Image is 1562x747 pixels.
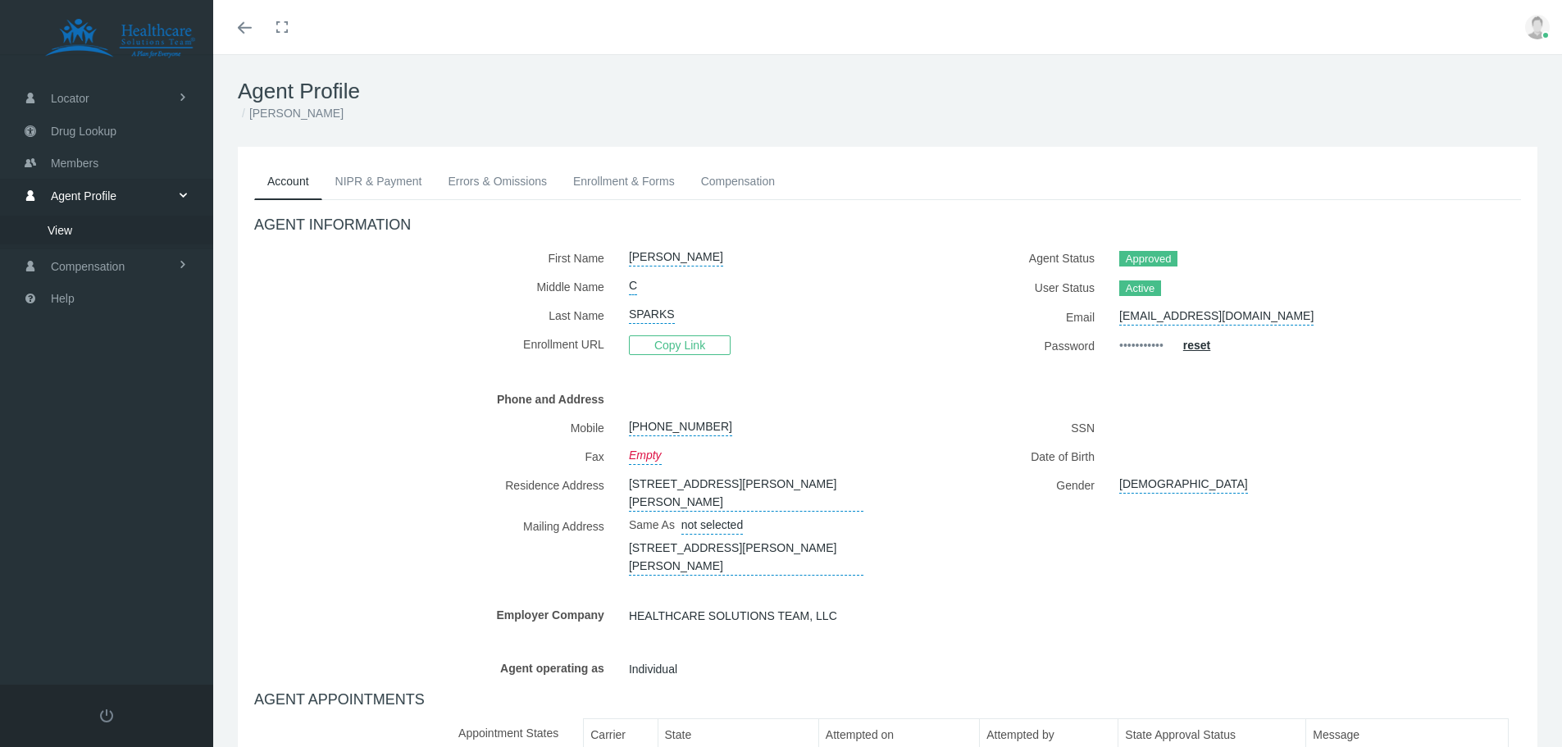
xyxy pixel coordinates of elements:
[629,301,675,324] a: SPARKS
[254,216,1521,235] h4: AGENT INFORMATION
[238,104,344,122] li: [PERSON_NAME]
[254,512,617,576] label: Mailing Address
[254,272,617,301] label: Middle Name
[681,512,744,535] a: not selected
[254,600,617,629] label: Employer Company
[900,331,1108,360] label: Password
[51,83,89,114] span: Locator
[629,535,863,576] a: [STREET_ADDRESS][PERSON_NAME][PERSON_NAME]
[238,79,1537,104] h1: Agent Profile
[254,163,322,200] a: Account
[254,654,617,682] label: Agent operating as
[1119,280,1161,297] span: Active
[322,163,435,199] a: NIPR & Payment
[629,442,662,465] a: Empty
[254,330,617,360] label: Enrollment URL
[900,273,1108,303] label: User Status
[1119,251,1177,267] span: Approved
[51,180,116,212] span: Agent Profile
[900,442,1108,471] label: Date of Birth
[629,471,863,512] a: [STREET_ADDRESS][PERSON_NAME][PERSON_NAME]
[629,338,731,351] a: Copy Link
[51,251,125,282] span: Compensation
[51,116,116,147] span: Drug Lookup
[51,148,98,179] span: Members
[1119,303,1314,326] a: [EMAIL_ADDRESS][DOMAIN_NAME]
[21,18,218,59] img: HEALTHCARE SOLUTIONS TEAM, LLC
[1119,331,1164,360] a: •••••••••••
[1525,15,1550,39] img: user-placeholder.jpg
[629,518,675,531] span: Same As
[254,301,617,330] label: Last Name
[254,442,617,471] label: Fax
[254,691,1521,709] h4: AGENT APPOINTMENTS
[688,163,788,199] a: Compensation
[48,216,72,244] span: View
[629,657,677,681] span: Individual
[254,413,617,442] label: Mobile
[560,163,688,199] a: Enrollment & Forms
[629,413,732,436] a: [PHONE_NUMBER]
[1183,339,1210,352] a: reset
[629,272,637,295] a: C
[51,283,75,314] span: Help
[254,385,617,413] label: Phone and Address
[254,244,617,272] label: First Name
[900,244,1108,273] label: Agent Status
[629,335,731,355] span: Copy Link
[254,471,617,512] label: Residence Address
[629,244,723,266] a: [PERSON_NAME]
[1119,471,1248,494] a: [DEMOGRAPHIC_DATA]
[900,471,1108,499] label: Gender
[900,303,1108,331] label: Email
[435,163,560,199] a: Errors & Omissions
[900,413,1108,442] label: SSN
[629,604,837,628] span: HEALTHCARE SOLUTIONS TEAM, LLC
